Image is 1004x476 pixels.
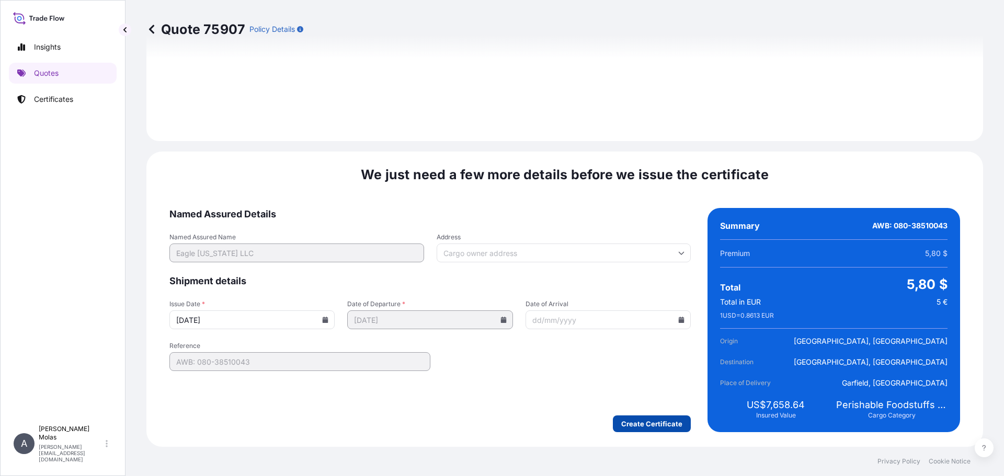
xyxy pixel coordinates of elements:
[842,378,948,388] span: Garfield, [GEOGRAPHIC_DATA]
[937,297,948,307] span: 5 €
[868,411,916,420] span: Cargo Category
[169,233,424,241] span: Named Assured Name
[720,297,761,307] span: Total in EUR
[526,310,691,329] input: dd/mm/yyyy
[907,276,948,293] span: 5,80 $
[720,311,774,320] span: 1 USD = 0.8613 EUR
[836,399,948,411] span: Perishable Foodstuffs and other temperature sensitive commodities
[720,378,779,388] span: Place of Delivery
[169,275,691,287] span: Shipment details
[39,444,104,462] p: [PERSON_NAME][EMAIL_ADDRESS][DOMAIN_NAME]
[169,342,430,350] span: Reference
[9,89,117,110] a: Certificates
[613,415,691,432] button: Create Certificate
[720,336,779,346] span: Origin
[720,282,740,293] span: Total
[9,63,117,84] a: Quotes
[34,94,73,105] p: Certificates
[794,336,948,346] span: [GEOGRAPHIC_DATA], [GEOGRAPHIC_DATA]
[347,310,512,329] input: dd/mm/yyyy
[794,357,948,367] span: [GEOGRAPHIC_DATA], [GEOGRAPHIC_DATA]
[720,220,760,231] span: Summary
[249,24,295,34] p: Policy Details
[169,300,335,308] span: Issue Date
[169,208,691,220] span: Named Assured Details
[34,68,59,78] p: Quotes
[720,248,750,259] span: Premium
[872,220,948,231] span: AWB: 080-38510043
[621,419,682,429] p: Create Certificate
[21,438,27,449] span: A
[34,42,61,52] p: Insights
[437,233,691,241] span: Address
[39,425,104,442] p: [PERSON_NAME] Molas
[9,37,117,57] a: Insights
[929,457,971,466] a: Cookie Notice
[756,411,796,420] span: Insured Value
[146,21,245,38] p: Quote 75907
[925,248,948,259] span: 5,80 $
[361,166,769,183] span: We just need a few more details before we issue the certificate
[526,300,691,308] span: Date of Arrival
[347,300,512,308] span: Date of Departure
[720,357,779,367] span: Destination
[169,352,430,371] input: Your internal reference
[437,243,691,262] input: Cargo owner address
[747,399,805,411] span: US$7,658.64
[877,457,920,466] a: Privacy Policy
[169,310,335,329] input: dd/mm/yyyy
